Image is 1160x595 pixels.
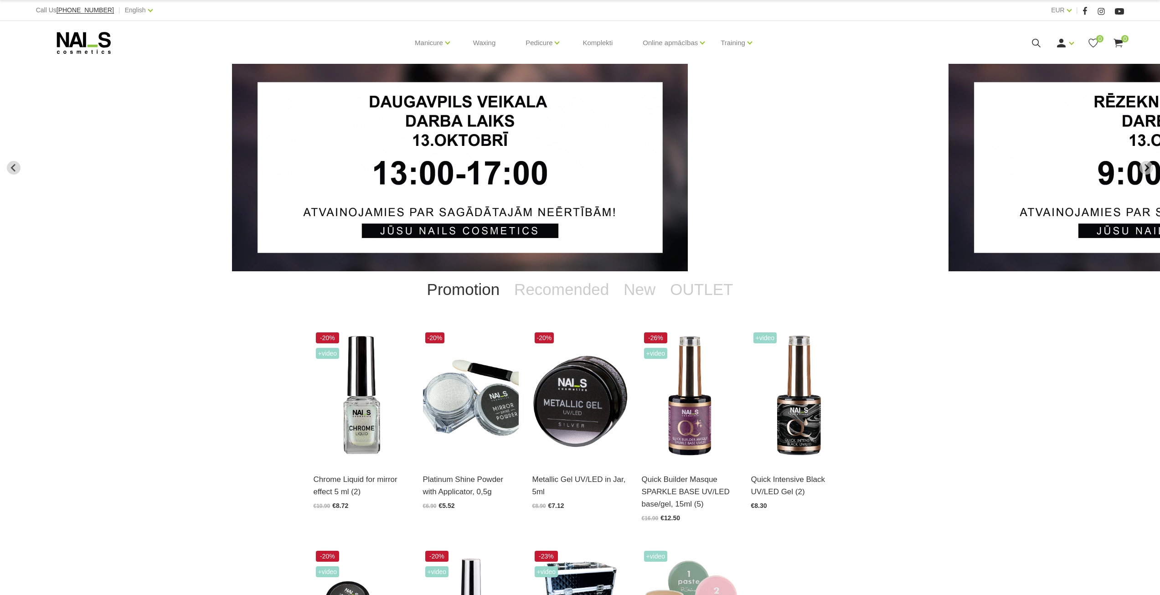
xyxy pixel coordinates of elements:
[425,332,445,343] span: -20%
[644,551,668,562] span: +Video
[466,21,503,65] a: Waxing
[548,502,564,509] span: €7.12
[425,551,449,562] span: -20%
[1088,37,1099,49] a: 0
[535,332,554,343] span: -20%
[507,271,616,308] a: Recomended
[660,514,680,522] span: €12.50
[1113,37,1124,49] a: 0
[616,271,663,308] a: New
[1076,5,1078,16] span: |
[1096,35,1103,42] span: 0
[535,551,558,562] span: -23%
[751,473,847,498] a: Quick Intensive Black UV/LED Gel (2)
[316,348,340,359] span: +Video
[425,566,449,577] span: +Video
[751,330,847,462] img: Quick Intensive Black - highly pigmented black gel polish.* Even coverage in 1 coat without strea...
[420,271,507,308] a: Promotion
[57,7,114,14] a: [PHONE_NUMBER]
[642,330,737,462] img: Masking, lightly glowing base/gel. Unique product with a lot of uses:•Bases for gel polishes•Bio ...
[316,332,340,343] span: -20%
[642,515,659,522] span: €16.90
[423,473,519,498] a: Platinum Shine Powder with Applicator, 0,5g
[57,6,114,14] span: [PHONE_NUMBER]
[423,503,437,509] span: €6.90
[314,503,330,509] span: €10.90
[119,5,120,16] span: |
[314,330,409,462] img: Design product for creating a bright mirror effect.USE: Shake before use. Apply the CHROME LIQUID...
[663,271,740,308] a: OUTLET
[423,330,519,462] img: High-quality, metallic mirror effect design powder for great shine. At the moment, a bright and n...
[644,348,668,359] span: +Video
[332,502,348,509] span: €8.72
[535,566,558,577] span: +Video
[415,25,443,61] a: Manicure
[721,25,745,61] a: Training
[526,25,552,61] a: Pedicure
[439,502,455,509] span: €5.52
[753,332,777,343] span: +Video
[314,473,409,498] a: Chrome Liquid for mirror effect 5 ml (2)
[1139,161,1153,175] button: Next slide
[1051,5,1065,16] a: EUR
[125,5,146,16] a: English
[751,502,767,509] span: €8.30
[644,332,668,343] span: -26%
[36,5,114,16] div: Call Us
[532,473,628,498] a: Metallic Gel UV/LED in Jar, 5ml
[1121,35,1129,42] span: 0
[643,25,698,61] a: Online apmācības
[575,21,620,65] a: Komplekti
[316,566,340,577] span: +Video
[7,161,21,175] button: Go to last slide
[532,330,628,462] img: An intensely pigmented metal design gel that helps create relief designs, patterns and abstractio...
[232,64,928,271] li: 1 of 13
[642,473,737,511] a: Quick Builder Masque SPARKLE BASE UV/LED base/gel, 15ml (5)
[316,551,340,562] span: -20%
[532,503,546,509] span: €8.90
